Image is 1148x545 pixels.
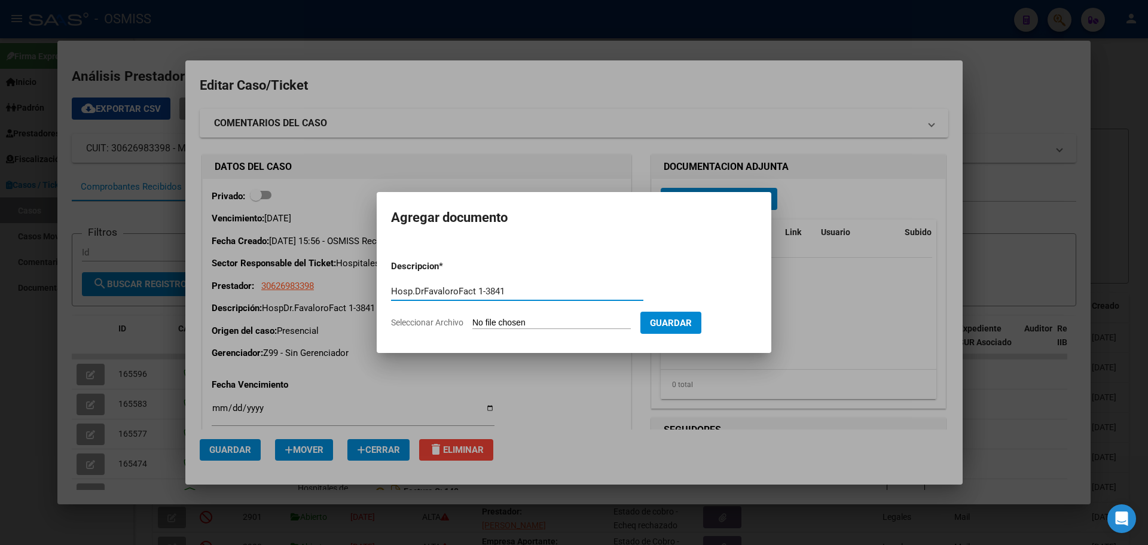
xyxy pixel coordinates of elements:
button: Guardar [640,312,701,334]
p: Descripcion [391,260,501,273]
div: Open Intercom Messenger [1107,504,1136,533]
h2: Agregar documento [391,206,757,229]
span: Guardar [650,318,692,328]
span: Seleccionar Archivo [391,318,463,327]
